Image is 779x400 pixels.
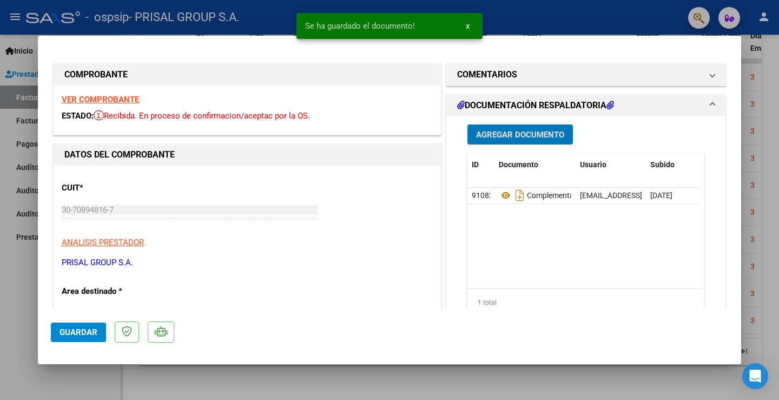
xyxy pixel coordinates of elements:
span: ESTADO: [62,111,94,121]
span: ID [472,160,479,169]
mat-expansion-panel-header: COMENTARIOS [446,64,725,86]
div: Open Intercom Messenger [742,363,768,389]
h1: DOCUMENTACIÓN RESPALDATORIA [457,99,614,112]
span: 91082 [472,191,493,200]
span: SUR [62,309,77,318]
span: Guardar [60,327,97,337]
span: Complementario Fb-37703 [499,191,617,200]
strong: DATOS DEL COMPROBANTE [64,149,175,160]
div: 1 total [467,289,704,316]
span: Recibida. En proceso de confirmacion/aceptac por la OS. [94,111,310,121]
span: Documento [499,160,538,169]
datatable-header-cell: ID [467,153,494,176]
span: Usuario [580,160,606,169]
p: CUIT [62,182,173,194]
button: Agregar Documento [467,124,573,145]
div: DOCUMENTACIÓN RESPALDATORIA [446,116,725,341]
mat-expansion-panel-header: DOCUMENTACIÓN RESPALDATORIA [446,95,725,116]
datatable-header-cell: Subido [646,153,700,176]
datatable-header-cell: Documento [494,153,576,176]
button: x [457,16,478,36]
span: Se ha guardado el documento! [305,21,415,31]
span: Subido [650,160,675,169]
a: VER COMPROBANTE [62,95,139,104]
datatable-header-cell: Usuario [576,153,646,176]
p: Area destinado * [62,285,173,298]
i: Descargar documento [513,187,527,204]
span: ANALISIS PRESTADOR [62,238,144,247]
strong: COMPROBANTE [64,69,128,80]
h1: COMENTARIOS [457,68,517,81]
button: Guardar [51,323,106,342]
p: PRISAL GROUP S.A. [62,257,433,269]
span: [EMAIL_ADDRESS][DOMAIN_NAME] - PRISAL GROUP - [580,191,762,200]
span: [DATE] [650,191,672,200]
datatable-header-cell: Acción [700,153,754,176]
span: Agregar Documento [476,130,564,140]
span: x [466,21,470,31]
